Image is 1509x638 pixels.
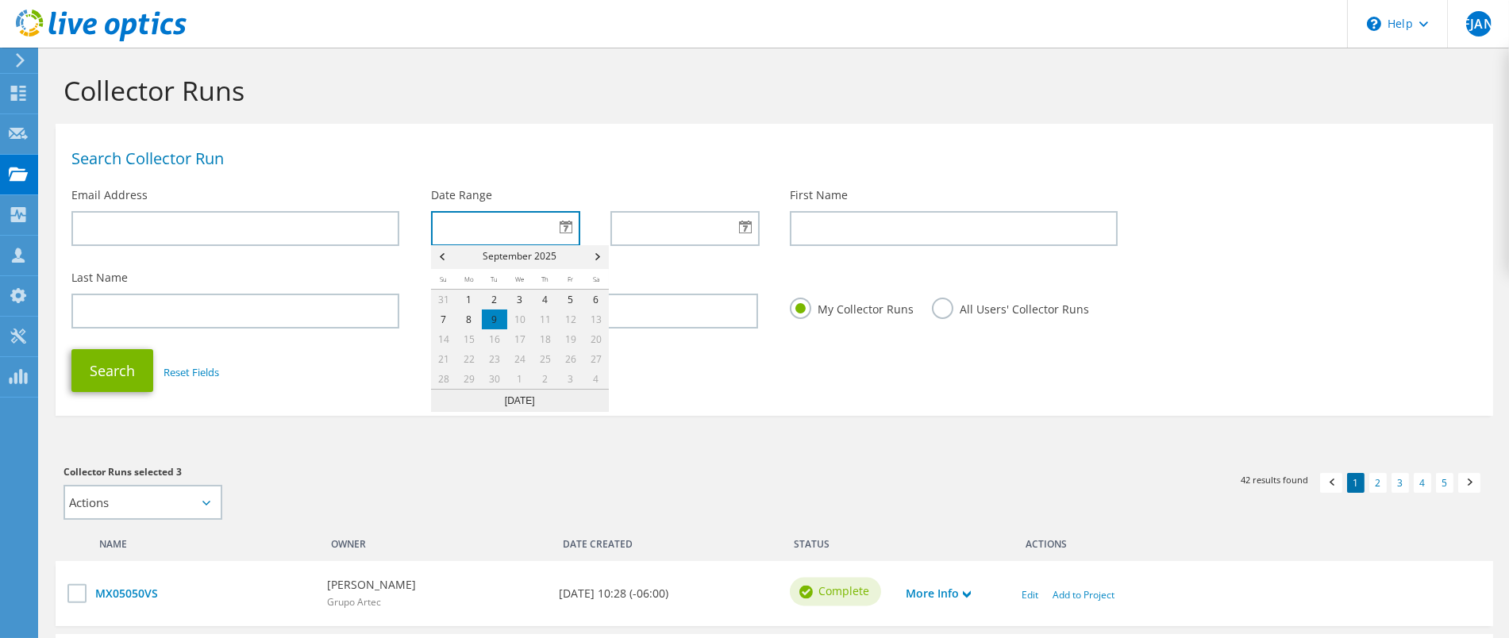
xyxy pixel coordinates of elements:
span: Thursday [541,275,549,283]
button: Search [71,349,153,392]
span: 30 [482,369,507,389]
span: 2 [533,369,558,389]
a: MX05050VS [95,585,311,602]
a: More Info [906,585,971,602]
a: 2 [482,290,507,309]
label: Last Name [71,270,128,286]
span: 19 [558,329,583,349]
a: 1 [456,290,482,309]
span: 26 [558,349,583,369]
a: Edit [1022,588,1038,601]
span: 25 [533,349,558,369]
a: 3 [1392,473,1409,493]
a: 3 [507,290,533,309]
div: Name [87,528,319,553]
div: Owner [319,528,551,553]
span: 13 [583,309,609,329]
h3: Collector Runs selected 3 [64,463,758,481]
span: 20 [583,329,609,349]
span: 23 [482,349,507,369]
span: 1 [507,369,533,389]
a: 31 [431,290,456,309]
h1: Collector Runs [64,74,1477,107]
a: Prev [431,245,450,267]
a: 9 [482,309,507,329]
a: 5 [1436,473,1453,493]
a: 2 [1369,473,1387,493]
span: 27 [583,349,609,369]
a: Next [590,245,609,267]
span: 11 [533,309,558,329]
span: Complete [818,583,869,601]
span: 17 [507,329,533,349]
a: 7 [431,309,456,329]
label: My Collector Runs [790,298,914,317]
span: Sunday [440,275,447,283]
button: [DATE] [431,390,609,412]
a: 5 [558,290,583,309]
span: 21 [431,349,456,369]
span: 14 [431,329,456,349]
label: Date Range [431,187,492,203]
span: Wednesday [515,275,524,283]
span: September [483,249,532,263]
span: 15 [456,329,482,349]
span: 22 [456,349,482,369]
b: [PERSON_NAME] [327,576,416,594]
a: 6 [583,290,609,309]
span: Prev [431,245,450,269]
span: 12 [558,309,583,329]
a: Reset Fields [164,365,219,379]
span: 29 [456,369,482,389]
div: Actions [1014,528,1477,553]
label: All Users' Collector Runs [932,298,1089,317]
span: 3 [558,369,583,389]
span: Tuesday [491,275,498,283]
span: 18 [533,329,558,349]
span: 28 [431,369,456,389]
svg: \n [1367,17,1381,31]
span: Friday [568,275,573,283]
label: First Name [790,187,848,203]
span: Monday [464,275,474,283]
a: 4 [533,290,558,309]
span: Next [590,245,609,269]
div: Date Created [551,528,783,553]
a: 1 [1347,473,1365,493]
span: 2025 [534,249,556,263]
div: Status [782,528,898,553]
span: 24 [507,349,533,369]
h1: Search Collector Run [71,151,1469,167]
span: 10 [507,309,533,329]
span: FJAN [1466,11,1492,37]
b: [DATE] 10:28 (-06:00) [559,585,668,602]
span: 42 results found [1241,473,1308,486]
a: Add to Project [1053,588,1114,601]
span: 4 [583,369,609,389]
a: 8 [456,309,482,329]
span: 16 [482,329,507,349]
span: Grupo Artec [327,595,381,609]
label: Email Address [71,187,148,203]
span: Saturday [593,275,599,283]
a: 4 [1414,473,1431,493]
